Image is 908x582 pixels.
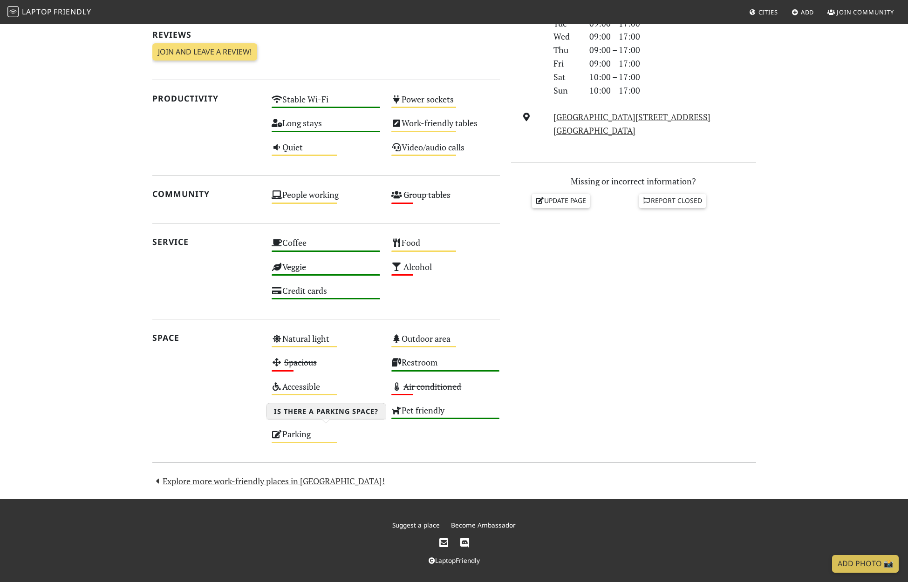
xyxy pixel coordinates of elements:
[152,43,257,61] a: Join and leave a review!
[639,194,706,208] a: Report closed
[392,521,440,529] a: Suggest a place
[745,4,782,20] a: Cities
[152,475,385,487] a: Explore more work-friendly places in [GEOGRAPHIC_DATA]!
[152,189,261,199] h2: Community
[54,7,91,17] span: Friendly
[7,6,19,17] img: LaptopFriendly
[758,8,778,16] span: Cities
[386,355,505,379] div: Restroom
[553,111,710,136] a: [GEOGRAPHIC_DATA][STREET_ADDRESS][GEOGRAPHIC_DATA]
[548,70,583,84] div: Sat
[7,4,91,20] a: LaptopFriendly LaptopFriendly
[284,357,317,368] s: Spacious
[511,175,756,188] p: Missing or incorrect information?
[266,283,386,307] div: Credit cards
[386,92,505,115] div: Power sockets
[403,189,451,200] s: Group tables
[152,30,500,40] h2: Reviews
[152,333,261,343] h2: Space
[386,140,505,163] div: Video/audio calls
[266,259,386,283] div: Veggie
[837,8,894,16] span: Join Community
[801,8,814,16] span: Add
[266,92,386,115] div: Stable Wi-Fi
[403,381,461,392] s: Air conditioned
[266,235,386,259] div: Coffee
[386,235,505,259] div: Food
[584,43,762,57] div: 09:00 – 17:00
[266,426,386,450] div: Parking
[266,187,386,211] div: People working
[429,556,480,565] a: LaptopFriendly
[266,331,386,355] div: Natural light
[152,94,261,103] h2: Productivity
[548,84,583,97] div: Sun
[451,521,516,529] a: Become Ambassador
[584,70,762,84] div: 10:00 – 17:00
[788,4,818,20] a: Add
[386,115,505,139] div: Work-friendly tables
[548,43,583,57] div: Thu
[584,57,762,70] div: 09:00 – 17:00
[548,30,583,43] div: Wed
[584,30,762,43] div: 09:00 – 17:00
[266,379,386,403] div: Accessible
[266,140,386,163] div: Quiet
[824,4,898,20] a: Join Community
[266,403,386,419] h3: Is there a parking space?
[548,57,583,70] div: Fri
[532,194,590,208] a: Update page
[266,403,386,426] div: Smoke free
[403,261,432,272] s: Alcohol
[266,115,386,139] div: Long stays
[584,84,762,97] div: 10:00 – 17:00
[386,331,505,355] div: Outdoor area
[22,7,52,17] span: Laptop
[386,403,505,426] div: Pet friendly
[152,237,261,247] h2: Service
